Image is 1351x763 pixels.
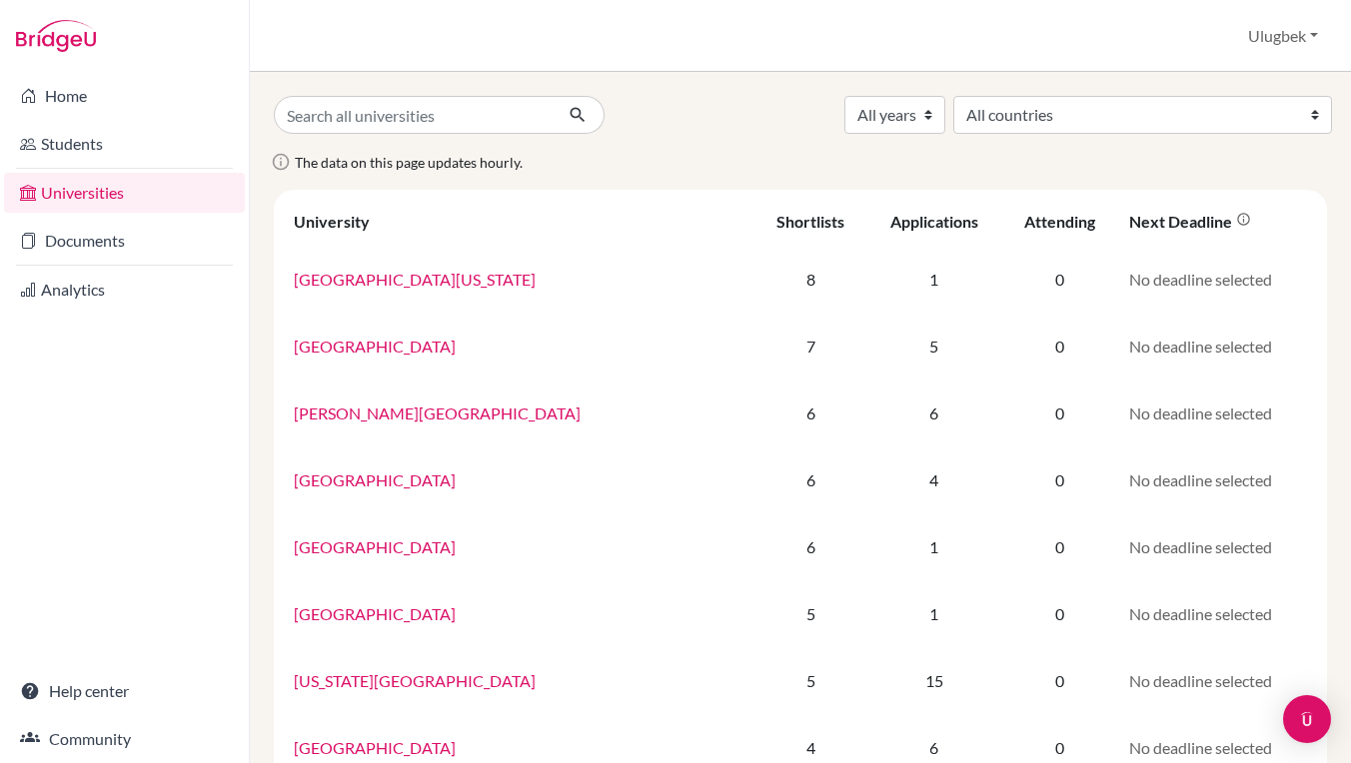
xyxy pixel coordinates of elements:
td: 0 [1002,313,1117,380]
span: No deadline selected [1129,470,1272,489]
input: Search all universities [274,96,553,134]
a: Analytics [4,270,245,310]
td: 0 [1002,246,1117,313]
td: 5 [866,313,1002,380]
td: 0 [1002,513,1117,580]
a: [GEOGRAPHIC_DATA] [294,337,456,356]
td: 1 [866,513,1002,580]
span: No deadline selected [1129,403,1272,422]
a: [GEOGRAPHIC_DATA] [294,470,456,489]
button: Ulugbek [1239,17,1327,55]
a: Help center [4,671,245,711]
img: Bridge-U [16,20,96,52]
a: Students [4,124,245,164]
td: 7 [755,313,866,380]
a: [GEOGRAPHIC_DATA][US_STATE] [294,270,536,289]
td: 1 [866,246,1002,313]
td: 6 [755,446,866,513]
a: Universities [4,173,245,213]
div: Next deadline [1129,212,1251,231]
th: University [282,198,755,246]
td: 1 [866,580,1002,647]
div: Open Intercom Messenger [1283,695,1331,743]
span: No deadline selected [1129,337,1272,356]
span: No deadline selected [1129,604,1272,623]
a: Community [4,719,245,759]
span: No deadline selected [1129,671,1272,690]
td: 4 [866,446,1002,513]
a: [GEOGRAPHIC_DATA] [294,738,456,757]
span: No deadline selected [1129,537,1272,556]
td: 8 [755,246,866,313]
a: Documents [4,221,245,261]
span: No deadline selected [1129,270,1272,289]
td: 6 [866,380,1002,446]
div: Applications [890,212,978,231]
a: [GEOGRAPHIC_DATA] [294,604,456,623]
div: Attending [1024,212,1095,231]
td: 0 [1002,580,1117,647]
td: 5 [755,580,866,647]
td: 6 [755,380,866,446]
td: 0 [1002,380,1117,446]
td: 0 [1002,647,1117,714]
span: The data on this page updates hourly. [295,154,523,171]
a: [GEOGRAPHIC_DATA] [294,537,456,556]
span: No deadline selected [1129,738,1272,757]
a: Home [4,76,245,116]
div: Shortlists [776,212,844,231]
td: 15 [866,647,1002,714]
a: [US_STATE][GEOGRAPHIC_DATA] [294,671,536,690]
td: 5 [755,647,866,714]
td: 0 [1002,446,1117,513]
td: 6 [755,513,866,580]
a: [PERSON_NAME][GEOGRAPHIC_DATA] [294,403,581,422]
